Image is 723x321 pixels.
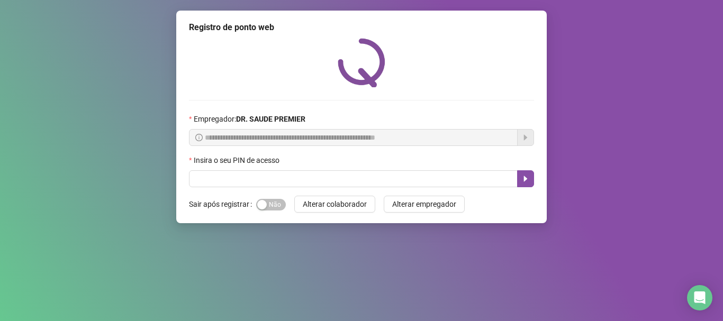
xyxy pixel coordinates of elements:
[303,198,367,210] span: Alterar colaborador
[189,196,256,213] label: Sair após registrar
[687,285,712,310] div: Open Intercom Messenger
[194,113,305,125] span: Empregador :
[195,134,203,141] span: info-circle
[392,198,456,210] span: Alterar empregador
[189,21,534,34] div: Registro de ponto web
[236,115,305,123] strong: DR. SAUDE PREMIER
[521,175,530,183] span: caret-right
[189,154,286,166] label: Insira o seu PIN de acesso
[384,196,465,213] button: Alterar empregador
[294,196,375,213] button: Alterar colaborador
[338,38,385,87] img: QRPoint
